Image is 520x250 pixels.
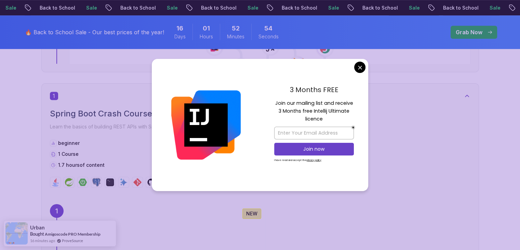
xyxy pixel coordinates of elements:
[403,4,425,11] p: Sale
[106,178,114,186] img: terminal logo
[81,4,103,11] p: Sale
[45,232,101,237] a: Amigoscode PRO Membership
[357,4,403,11] p: Back to School
[50,108,470,119] h2: Spring Boot Crash Course
[30,231,44,237] span: Bought
[50,122,470,132] p: Learn the basics of building REST APIs with Spring Boot
[50,204,64,218] div: 1
[147,178,155,186] img: github logo
[456,28,482,36] p: Grab Now
[176,24,183,33] span: 16 Days
[58,162,105,168] p: 1.7 hours of content
[120,178,128,186] img: ai logo
[196,4,242,11] p: Back to School
[242,4,264,11] p: Sale
[484,4,506,11] p: Sale
[323,4,345,11] p: Sale
[227,33,244,40] span: Minutes
[50,92,58,100] span: 1
[115,4,161,11] p: Back to School
[232,24,240,33] span: 52 Minutes
[79,178,87,186] img: spring-boot logo
[58,151,79,157] span: 1 Course
[174,33,186,40] span: Days
[30,238,55,243] span: 16 minutes ago
[276,4,323,11] p: Back to School
[25,28,164,36] p: 🔥 Back to School Sale - Our best prices of the year!
[246,210,257,217] p: NEW
[62,238,83,243] a: ProveSource
[133,178,142,186] img: git logo
[92,178,101,186] img: postgres logo
[203,24,210,33] span: 1 Hours
[258,33,279,40] span: Seconds
[51,178,59,186] img: java logo
[65,178,73,186] img: spring logo
[438,4,484,11] p: Back to School
[264,24,272,33] span: 54 Seconds
[200,33,213,40] span: Hours
[161,4,183,11] p: Sale
[58,140,80,147] p: beginner
[5,222,28,245] img: provesource social proof notification image
[30,225,45,230] span: Urban
[34,4,81,11] p: Back to School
